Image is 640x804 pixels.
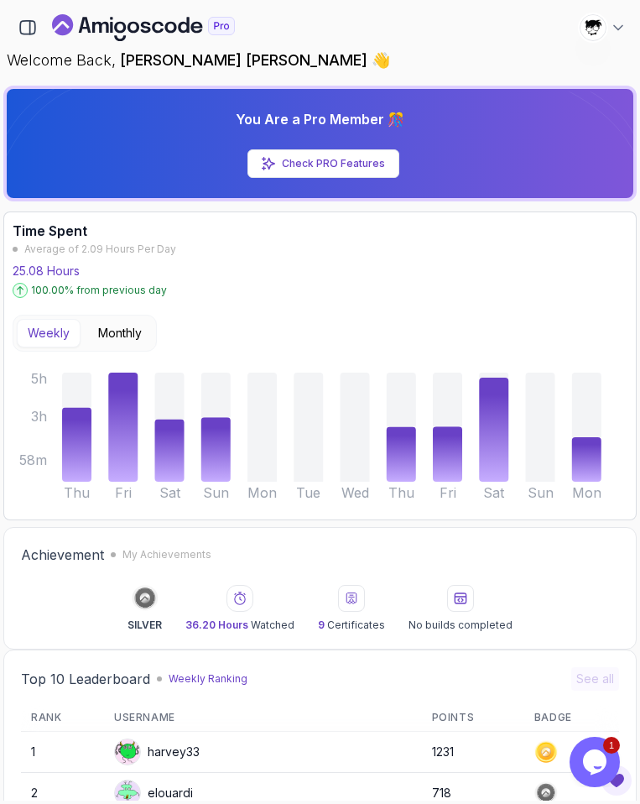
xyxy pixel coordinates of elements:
tspan: 3h [31,408,47,425]
tspan: Thu [388,484,414,501]
iframe: chat widget [570,737,623,787]
button: Weekly [17,319,81,347]
span: [PERSON_NAME] [PERSON_NAME] [120,51,372,69]
h2: Top 10 Leaderboard [21,669,150,689]
a: Landing page [52,14,273,41]
tspan: Tue [296,484,320,501]
tspan: Sun [528,484,554,501]
tspan: 58m [19,452,47,468]
tspan: Mon [247,484,277,501]
p: Certificates [318,619,385,632]
th: Badge [524,704,619,732]
tspan: Sat [159,484,181,501]
p: My Achievements [122,548,211,561]
tspan: Thu [64,484,90,501]
th: Points [422,704,524,732]
button: Monthly [87,319,153,347]
span: 👋 [372,48,391,72]
tspan: Sun [203,484,229,501]
span: 36.20 Hours [185,619,248,631]
h2: Achievement [21,545,104,565]
button: See all [571,667,619,691]
th: Rank [21,704,104,732]
img: user profile image [580,15,606,40]
p: 25.08 Hours [13,263,627,279]
a: Check PRO Features [282,157,385,170]
button: user profile image [580,14,627,41]
td: 1231 [422,732,524,773]
p: Watched [185,619,294,632]
tspan: Mon [572,484,601,501]
th: Username [104,704,422,732]
p: No builds completed [408,619,513,632]
tspan: 5h [31,370,47,387]
p: Welcome Back, [7,49,633,72]
span: Average of 2.09 Hours Per Day [24,243,176,256]
tspan: Wed [341,484,369,501]
tspan: Fri [440,484,456,501]
span: 9 [318,619,325,631]
p: SILVER [127,619,162,632]
tspan: Sat [483,484,505,501]
a: Check PRO Features [247,149,399,178]
p: 100.00 % from previous day [31,284,167,297]
div: harvey33 [114,739,200,765]
td: 1 [21,732,104,773]
p: You Are a Pro Member 🎊 [236,109,404,129]
img: default monster avatar [115,739,140,765]
h3: Time Spent [13,221,627,241]
tspan: Fri [115,484,132,501]
p: Weekly Ranking [169,672,247,686]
